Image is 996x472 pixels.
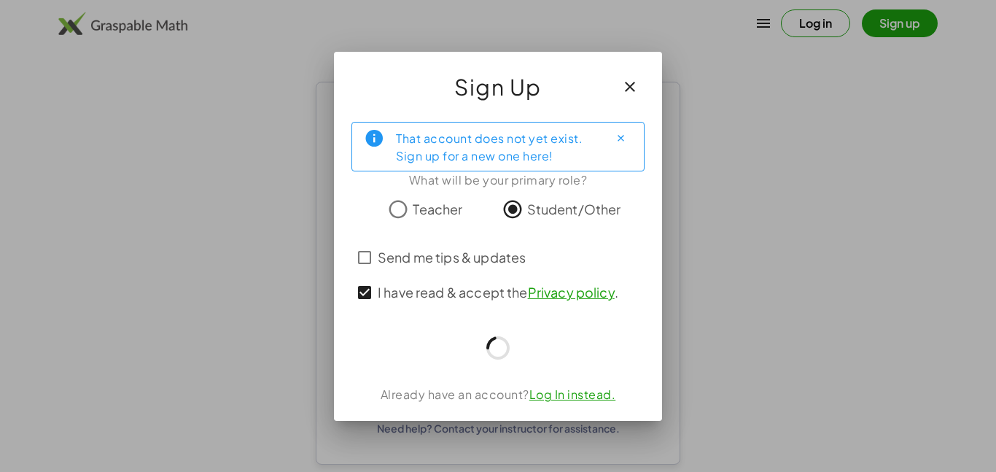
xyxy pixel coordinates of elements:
[378,247,526,267] span: Send me tips & updates
[413,199,462,219] span: Teacher
[528,284,615,301] a: Privacy policy
[378,282,618,302] span: I have read & accept the .
[529,387,616,402] a: Log In instead.
[396,128,597,165] div: That account does not yet exist. Sign up for a new one here!
[351,171,645,189] div: What will be your primary role?
[527,199,621,219] span: Student/Other
[609,127,632,150] button: Close
[351,386,645,403] div: Already have an account?
[454,69,542,104] span: Sign Up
